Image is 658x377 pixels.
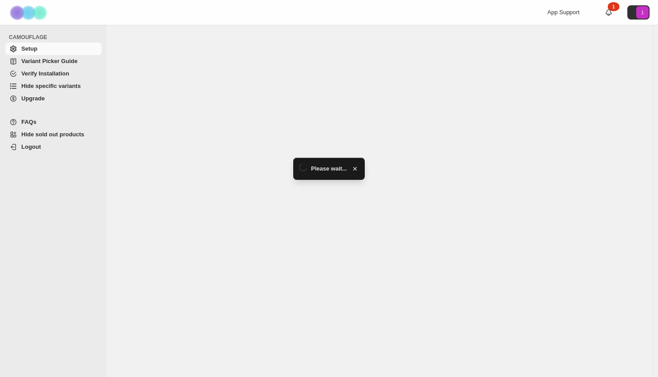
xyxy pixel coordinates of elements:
a: FAQs [5,116,102,128]
span: Hide specific variants [21,83,81,89]
span: Please wait... [311,164,347,173]
span: Avatar with initials 1 [636,6,649,19]
button: Avatar with initials 1 [627,5,650,20]
span: Verify Installation [21,70,69,77]
div: 1 [608,2,619,11]
span: Variant Picker Guide [21,58,77,64]
a: Verify Installation [5,67,102,80]
span: App Support [547,9,579,16]
span: Logout [21,143,41,150]
a: Upgrade [5,92,102,105]
a: Hide sold out products [5,128,102,141]
a: Hide specific variants [5,80,102,92]
span: Upgrade [21,95,45,102]
span: CAMOUFLAGE [9,34,102,41]
a: 1 [604,8,613,17]
img: Camouflage [7,0,52,25]
span: FAQs [21,119,36,125]
text: 1 [641,10,644,15]
span: Setup [21,45,37,52]
a: Logout [5,141,102,153]
a: Setup [5,43,102,55]
a: Variant Picker Guide [5,55,102,67]
span: Hide sold out products [21,131,84,138]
